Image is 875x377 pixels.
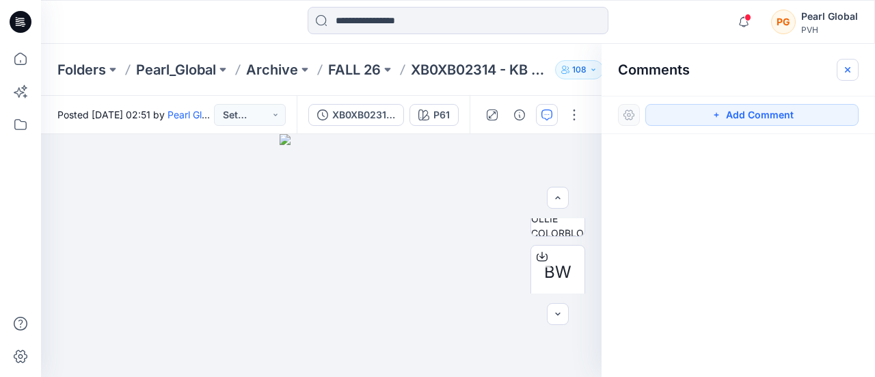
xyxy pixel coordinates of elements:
[509,104,530,126] button: Details
[280,134,363,377] img: eyJhbGciOiJIUzI1NiIsImtpZCI6IjAiLCJzbHQiOiJzZXMiLCJ0eXAiOiJKV1QifQ.eyJkYXRhIjp7InR5cGUiOiJzdG9yYW...
[801,25,858,35] div: PVH
[411,60,550,79] p: XB0XB02314 - KB OLLIE COLORBLOCK SWEATPANT - PROTO - V01
[308,104,404,126] button: XB0XB02314 - KB OLLIE COLORBLOCK SWEATPANT - PROTO - V01
[572,62,587,77] p: 108
[645,104,859,126] button: Add Comment
[409,104,459,126] button: P61
[246,60,298,79] a: Archive
[332,107,395,122] div: XB0XB02314 - KB OLLIE COLORBLOCK SWEATPANT - PROTO - V01
[136,60,216,79] a: Pearl_Global
[801,8,858,25] div: Pearl Global
[167,109,221,120] a: Pearl Global
[618,62,690,78] h2: Comments
[328,60,381,79] a: FALL 26
[57,60,106,79] a: Folders
[57,107,214,122] span: Posted [DATE] 02:51 by
[555,60,604,79] button: 108
[771,10,796,34] div: PG
[433,107,450,122] div: P61
[544,260,571,285] span: BW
